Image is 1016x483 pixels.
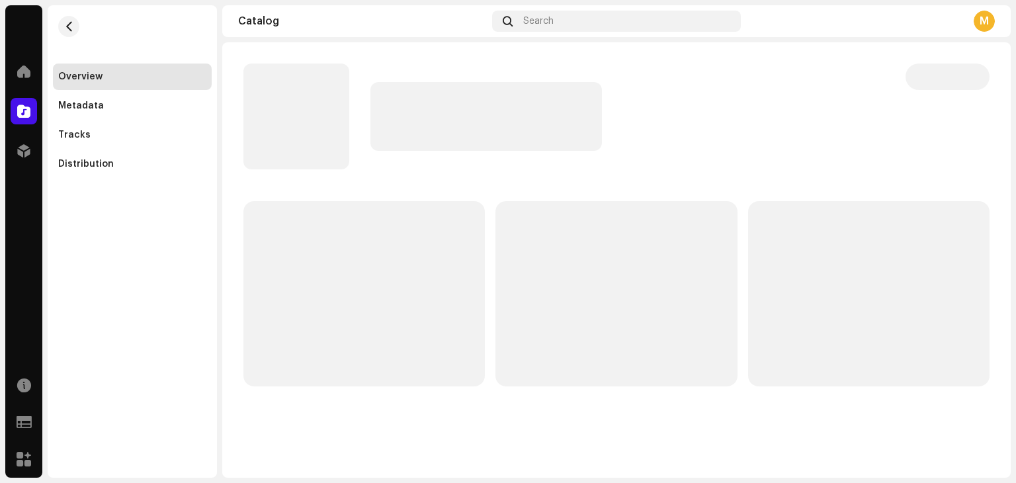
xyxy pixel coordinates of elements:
[238,16,487,26] div: Catalog
[974,11,995,32] div: M
[523,16,554,26] span: Search
[58,71,103,82] div: Overview
[58,130,91,140] div: Tracks
[53,64,212,90] re-m-nav-item: Overview
[53,151,212,177] re-m-nav-item: Distribution
[53,93,212,119] re-m-nav-item: Metadata
[53,122,212,148] re-m-nav-item: Tracks
[58,101,104,111] div: Metadata
[58,159,114,169] div: Distribution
